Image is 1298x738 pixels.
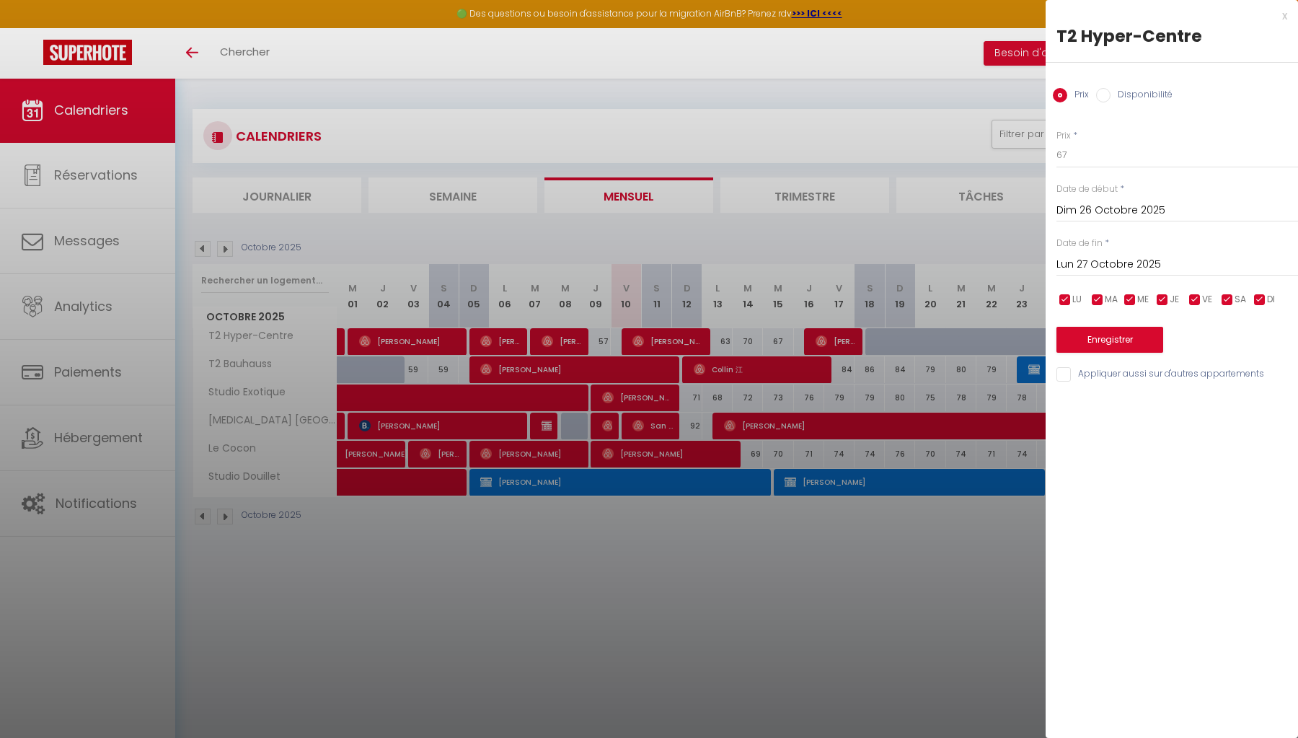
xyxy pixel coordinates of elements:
[1046,7,1287,25] div: x
[1105,293,1118,307] span: MA
[1137,293,1149,307] span: ME
[1202,293,1212,307] span: VE
[1056,237,1103,250] label: Date de fin
[1056,327,1163,353] button: Enregistrer
[1111,88,1173,104] label: Disponibilité
[1235,293,1246,307] span: SA
[1170,293,1179,307] span: JE
[1056,183,1118,196] label: Date de début
[1056,129,1071,143] label: Prix
[1056,25,1287,48] div: T2 Hyper-Centre
[1072,293,1082,307] span: LU
[1067,88,1089,104] label: Prix
[1267,293,1275,307] span: DI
